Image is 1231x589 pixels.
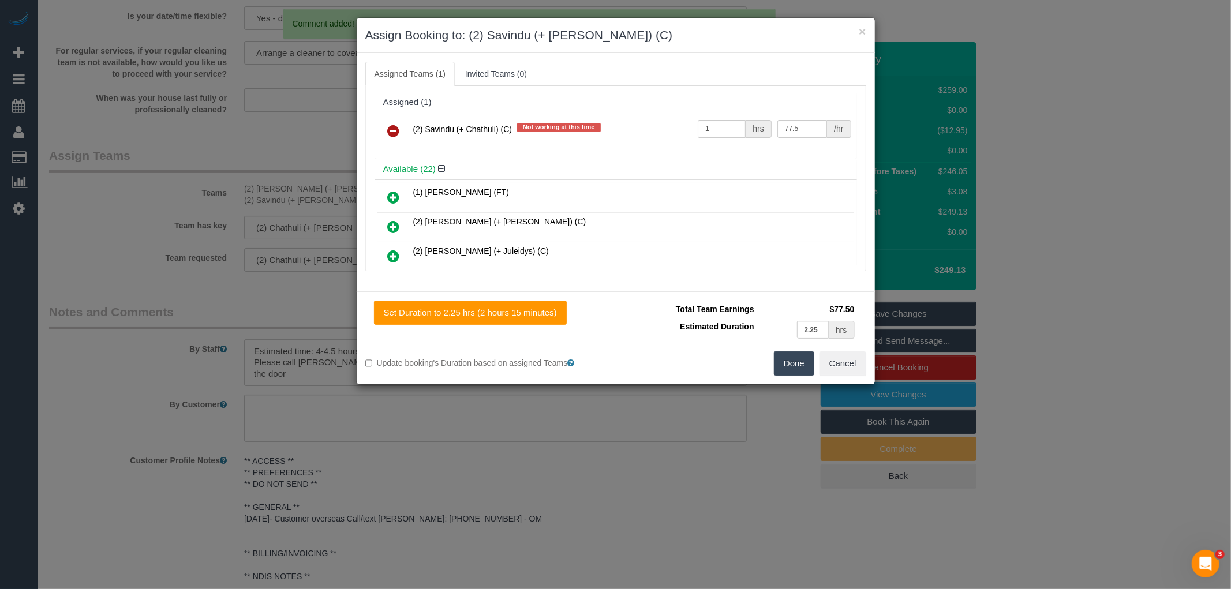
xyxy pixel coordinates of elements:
span: Not working at this time [517,123,601,132]
span: 3 [1215,550,1225,559]
span: (2) [PERSON_NAME] (+ [PERSON_NAME]) (C) [413,217,586,226]
button: × [859,25,866,37]
button: Done [774,351,814,376]
button: Set Duration to 2.25 hrs (2 hours 15 minutes) [374,301,567,325]
span: (1) [PERSON_NAME] (FT) [413,187,509,197]
button: Cancel [820,351,866,376]
td: $77.50 [757,301,858,318]
div: hrs [829,321,854,339]
div: Assigned (1) [383,97,848,107]
div: hrs [746,120,771,138]
span: Estimated Duration [680,322,754,331]
div: /hr [827,120,851,138]
h4: Available (22) [383,164,848,174]
td: Total Team Earnings [624,301,757,318]
span: (2) [PERSON_NAME] (+ Juleidys) (C) [413,246,549,256]
label: Update booking's Duration based on assigned Teams [365,357,607,369]
a: Invited Teams (0) [456,62,536,86]
span: (2) Savindu (+ Chathuli) (C) [413,125,512,134]
iframe: Intercom live chat [1192,550,1219,577]
a: Assigned Teams (1) [365,62,455,86]
h3: Assign Booking to: (2) Savindu (+ [PERSON_NAME]) (C) [365,27,866,44]
input: Update booking's Duration based on assigned Teams [365,359,373,367]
